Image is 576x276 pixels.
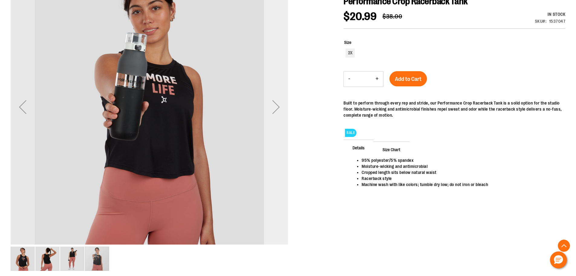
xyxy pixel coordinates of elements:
span: Details [343,140,374,155]
div: Built to perform through every rep and stride, our Performance Crop Racerback Tank is a solid opt... [343,100,565,118]
img: Alternate image #2 for 1537047 [60,247,84,271]
div: 2X [346,48,355,58]
div: 1537047 [549,18,566,24]
img: Alternate image #1 for 1537047 [35,247,60,271]
button: Back To Top [558,240,570,252]
div: In stock [535,11,566,17]
button: Decrease product quantity [344,71,355,87]
li: Cropped length sits below natural waist [362,169,559,175]
li: Machine wash with like colors; tumble dry low; do not iron or bleach [362,181,559,188]
img: Product image for Performance Crop Racerback Tank [11,247,35,271]
div: image 2 of 4 [35,246,60,271]
li: 95% polyester/5% spandex [362,157,559,163]
span: Size [344,40,351,45]
span: $20.99 [343,10,376,23]
span: Add to Cart [395,76,421,82]
div: image 1 of 4 [11,246,35,271]
span: $38.00 [382,13,402,20]
button: Increase product quantity [371,71,383,87]
div: Availability [535,11,566,17]
span: Size Chart [373,141,409,157]
button: Add to Cart [389,71,427,86]
span: SALE [345,129,356,137]
li: Moisture-wicking and antimicrobial [362,163,559,169]
input: Product quantity [355,72,371,86]
button: Hello, have a question? Let’s chat. [550,251,567,268]
div: image 3 of 4 [60,246,85,271]
div: image 4 of 4 [85,246,109,271]
strong: SKU [535,19,547,24]
li: Racerback style [362,175,559,181]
